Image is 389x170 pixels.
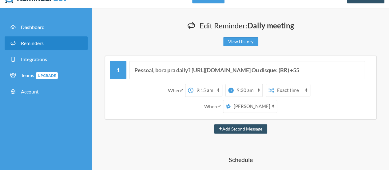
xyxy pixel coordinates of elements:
[5,36,88,50] a: Reminders
[105,155,377,164] h4: Schedule
[36,72,58,79] span: Upgrade
[21,72,58,78] span: Teams
[204,100,223,113] div: Where?
[21,89,39,94] span: Account
[5,85,88,98] a: Account
[214,124,267,134] button: Add Second Message
[5,52,88,66] a: Integrations
[200,21,294,30] span: Edit Reminder:
[129,61,365,79] input: Message
[5,68,88,82] a: TeamsUpgrade
[21,24,45,30] span: Dashboard
[223,37,258,46] a: View History
[5,20,88,34] a: Dashboard
[21,40,44,46] span: Reminders
[21,56,47,62] span: Integrations
[248,21,294,30] strong: Daily meeting
[168,84,185,97] div: When?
